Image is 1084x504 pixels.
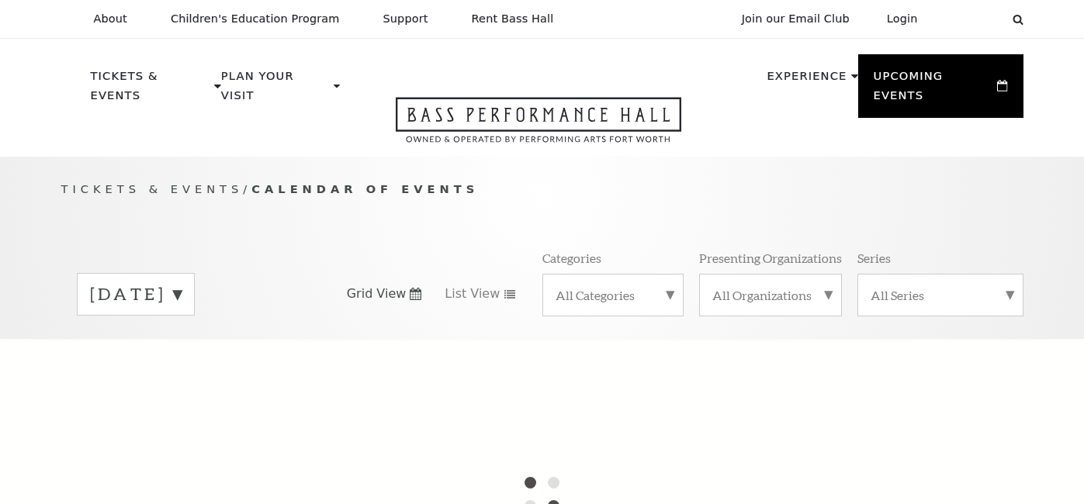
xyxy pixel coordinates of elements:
[874,67,994,114] p: Upcoming Events
[91,67,211,114] p: Tickets & Events
[251,182,479,195] span: Calendar of Events
[871,287,1010,303] label: All Series
[347,285,407,302] span: Grid View
[61,180,1023,199] p: /
[94,12,127,26] p: About
[857,250,891,266] p: Series
[61,182,244,195] span: Tickets & Events
[767,67,847,95] p: Experience
[699,250,842,266] p: Presenting Organizations
[712,287,829,303] label: All Organizations
[556,287,670,303] label: All Categories
[221,67,330,114] p: Plan Your Visit
[171,12,340,26] p: Children's Education Program
[943,12,998,26] select: Select:
[383,12,428,26] p: Support
[90,282,182,306] label: [DATE]
[472,12,554,26] p: Rent Bass Hall
[542,250,601,266] p: Categories
[445,285,500,302] span: List View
